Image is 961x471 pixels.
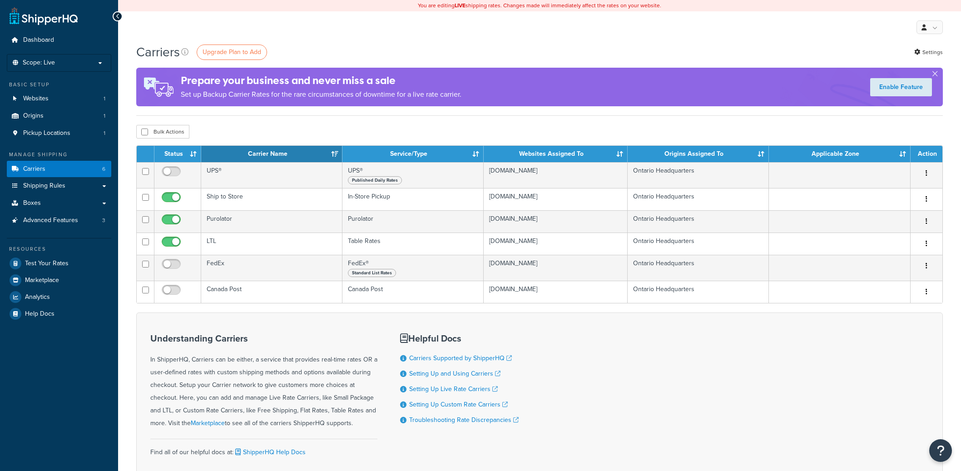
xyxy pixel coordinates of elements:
a: Enable Feature [870,78,932,96]
h1: Carriers [136,43,180,61]
button: Open Resource Center [929,439,952,462]
div: Find all of our helpful docs at: [150,439,377,459]
a: ShipperHQ Home [10,7,78,25]
li: Websites [7,90,111,107]
td: Ship to Store [201,188,342,210]
td: Ontario Headquarters [628,162,769,188]
a: Help Docs [7,306,111,322]
span: Dashboard [23,36,54,44]
a: Boxes [7,195,111,212]
td: UPS® [201,162,342,188]
a: Carriers Supported by ShipperHQ [409,353,512,363]
td: UPS® [342,162,484,188]
span: 3 [102,217,105,224]
p: Set up Backup Carrier Rates for the rare circumstances of downtime for a live rate carrier. [181,88,461,101]
td: Ontario Headquarters [628,255,769,281]
span: Boxes [23,199,41,207]
a: Setting Up Custom Rate Carriers [409,400,508,409]
span: Pickup Locations [23,129,70,137]
a: Test Your Rates [7,255,111,272]
div: Basic Setup [7,81,111,89]
span: Test Your Rates [25,260,69,268]
td: [DOMAIN_NAME] [484,210,627,233]
a: Marketplace [191,418,225,428]
span: Scope: Live [23,59,55,67]
b: LIVE [455,1,466,10]
span: Carriers [23,165,45,173]
td: Canada Post [201,281,342,303]
td: FedEx® [342,255,484,281]
a: Carriers 6 [7,161,111,178]
td: Purolator [201,210,342,233]
span: 1 [104,112,105,120]
th: Carrier Name: activate to sort column ascending [201,146,342,162]
td: Purolator [342,210,484,233]
th: Websites Assigned To: activate to sort column ascending [484,146,627,162]
td: In-Store Pickup [342,188,484,210]
span: Advanced Features [23,217,78,224]
td: Ontario Headquarters [628,210,769,233]
a: Setting Up and Using Carriers [409,369,500,378]
li: Origins [7,108,111,124]
td: Ontario Headquarters [628,233,769,255]
button: Bulk Actions [136,125,189,139]
div: In ShipperHQ, Carriers can be either, a service that provides real-time rates OR a user-defined r... [150,333,377,430]
span: Published Daily Rates [348,176,402,184]
span: Standard List Rates [348,269,396,277]
td: [DOMAIN_NAME] [484,255,627,281]
td: [DOMAIN_NAME] [484,162,627,188]
span: 1 [104,129,105,137]
h3: Understanding Carriers [150,333,377,343]
span: Help Docs [25,310,54,318]
img: ad-rules-rateshop-fe6ec290ccb7230408bd80ed9643f0289d75e0ffd9eb532fc0e269fcd187b520.png [136,68,181,106]
h3: Helpful Docs [400,333,519,343]
a: Websites 1 [7,90,111,107]
a: Shipping Rules [7,178,111,194]
div: Manage Shipping [7,151,111,159]
a: Troubleshooting Rate Discrepancies [409,415,519,425]
a: Pickup Locations 1 [7,125,111,142]
li: Pickup Locations [7,125,111,142]
span: Origins [23,112,44,120]
td: [DOMAIN_NAME] [484,281,627,303]
td: FedEx [201,255,342,281]
td: [DOMAIN_NAME] [484,188,627,210]
span: 1 [104,95,105,103]
a: Setting Up Live Rate Carriers [409,384,498,394]
td: [DOMAIN_NAME] [484,233,627,255]
th: Applicable Zone: activate to sort column ascending [769,146,911,162]
span: 6 [102,165,105,173]
td: Ontario Headquarters [628,188,769,210]
li: Carriers [7,161,111,178]
span: Upgrade Plan to Add [203,47,261,57]
td: Table Rates [342,233,484,255]
a: Origins 1 [7,108,111,124]
a: ShipperHQ Help Docs [233,447,306,457]
a: Marketplace [7,272,111,288]
span: Shipping Rules [23,182,65,190]
span: Marketplace [25,277,59,284]
li: Advanced Features [7,212,111,229]
a: Dashboard [7,32,111,49]
td: Ontario Headquarters [628,281,769,303]
td: Canada Post [342,281,484,303]
th: Origins Assigned To: activate to sort column ascending [628,146,769,162]
th: Status: activate to sort column ascending [154,146,201,162]
div: Resources [7,245,111,253]
h4: Prepare your business and never miss a sale [181,73,461,88]
td: LTL [201,233,342,255]
a: Advanced Features 3 [7,212,111,229]
a: Analytics [7,289,111,305]
span: Analytics [25,293,50,301]
a: Upgrade Plan to Add [197,45,267,60]
th: Action [911,146,942,162]
span: Websites [23,95,49,103]
th: Service/Type: activate to sort column ascending [342,146,484,162]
